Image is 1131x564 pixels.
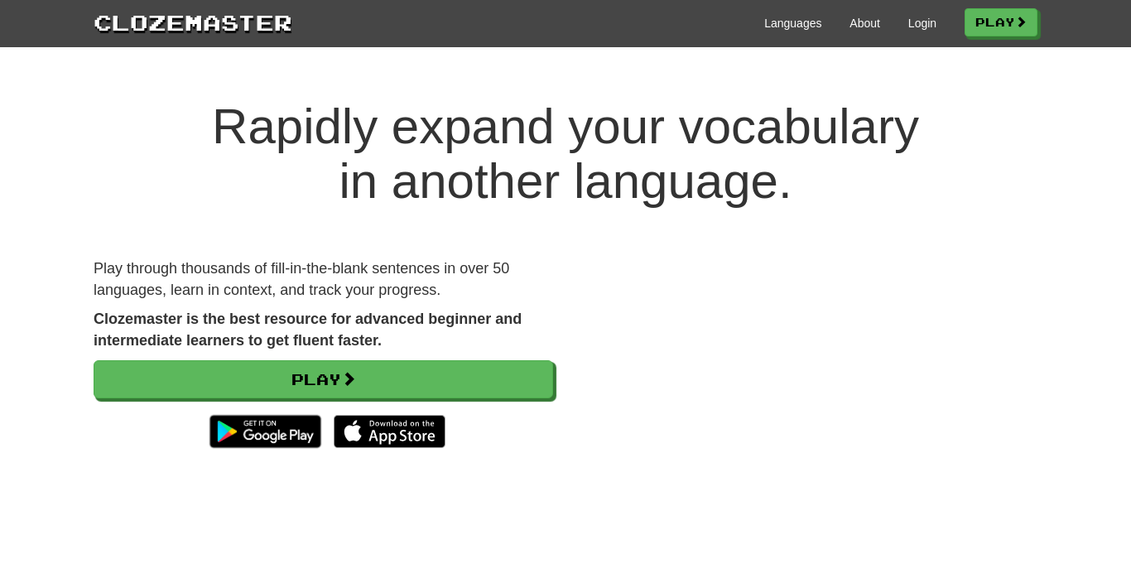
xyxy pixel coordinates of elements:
[908,15,936,31] a: Login
[94,258,553,301] p: Play through thousands of fill-in-the-blank sentences in over 50 languages, learn in context, and...
[94,7,292,37] a: Clozemaster
[94,311,522,349] strong: Clozemaster is the best resource for advanced beginner and intermediate learners to get fluent fa...
[334,415,445,448] img: Download_on_the_App_Store_Badge_US-UK_135x40-25178aeef6eb6b83b96f5f2d004eda3bffbb37122de64afbaef7...
[764,15,821,31] a: Languages
[849,15,880,31] a: About
[965,8,1037,36] a: Play
[94,360,553,398] a: Play
[201,407,330,456] img: Get it on Google Play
